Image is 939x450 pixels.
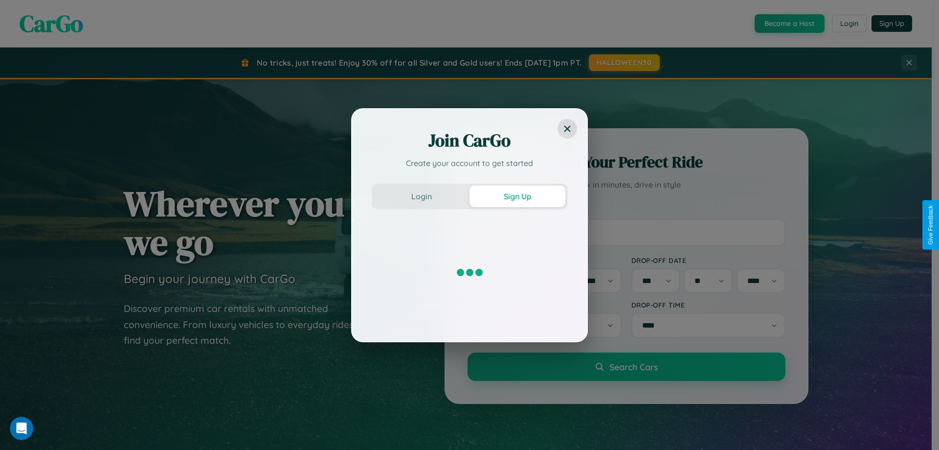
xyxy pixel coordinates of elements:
div: Give Feedback [927,205,934,245]
h2: Join CarGo [372,129,567,152]
iframe: Intercom live chat [10,417,33,440]
button: Sign Up [469,186,565,207]
p: Create your account to get started [372,157,567,169]
button: Login [374,186,469,207]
